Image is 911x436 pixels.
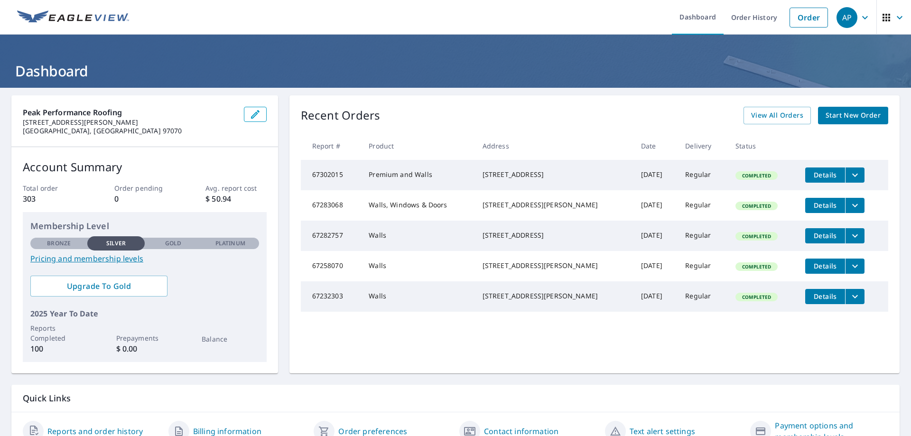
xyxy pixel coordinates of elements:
h1: Dashboard [11,61,900,81]
td: Regular [678,190,728,221]
span: Completed [736,233,777,240]
span: Completed [736,263,777,270]
td: 67283068 [301,190,362,221]
td: [DATE] [633,190,678,221]
th: Report # [301,132,362,160]
a: Order [790,8,828,28]
div: AP [837,7,857,28]
td: Regular [678,251,728,281]
td: Walls [361,281,474,312]
button: filesDropdownBtn-67283068 [845,198,865,213]
td: [DATE] [633,221,678,251]
p: Silver [106,239,126,248]
p: Bronze [47,239,71,248]
p: Recent Orders [301,107,381,124]
p: Prepayments [116,333,173,343]
button: filesDropdownBtn-67258070 [845,259,865,274]
span: Completed [736,294,777,300]
td: [DATE] [633,251,678,281]
button: detailsBtn-67232303 [805,289,845,304]
a: Pricing and membership levels [30,253,259,264]
p: Quick Links [23,392,888,404]
span: Completed [736,203,777,209]
button: detailsBtn-67282757 [805,228,845,243]
td: Regular [678,221,728,251]
a: Start New Order [818,107,888,124]
th: Address [475,132,633,160]
p: $ 0.00 [116,343,173,354]
a: View All Orders [744,107,811,124]
th: Delivery [678,132,728,160]
td: Walls [361,251,474,281]
img: EV Logo [17,10,129,25]
p: [GEOGRAPHIC_DATA], [GEOGRAPHIC_DATA] 97070 [23,127,236,135]
td: Regular [678,160,728,190]
span: Upgrade To Gold [38,281,160,291]
span: Details [811,201,839,210]
button: filesDropdownBtn-67282757 [845,228,865,243]
span: Details [811,292,839,301]
a: Upgrade To Gold [30,276,167,297]
td: 67232303 [301,281,362,312]
div: [STREET_ADDRESS][PERSON_NAME] [483,200,626,210]
p: Gold [165,239,181,248]
div: [STREET_ADDRESS] [483,231,626,240]
div: [STREET_ADDRESS][PERSON_NAME] [483,261,626,270]
span: Start New Order [826,110,881,121]
td: [DATE] [633,160,678,190]
button: filesDropdownBtn-67232303 [845,289,865,304]
p: Reports Completed [30,323,87,343]
span: Details [811,170,839,179]
p: 100 [30,343,87,354]
td: 67302015 [301,160,362,190]
button: filesDropdownBtn-67302015 [845,167,865,183]
td: Regular [678,281,728,312]
p: 0 [114,193,175,204]
p: 303 [23,193,84,204]
p: Order pending [114,183,175,193]
span: Details [811,231,839,240]
div: [STREET_ADDRESS][PERSON_NAME] [483,291,626,301]
td: Premium and Walls [361,160,474,190]
td: Walls [361,221,474,251]
p: Membership Level [30,220,259,232]
td: [DATE] [633,281,678,312]
p: Account Summary [23,158,267,176]
div: [STREET_ADDRESS] [483,170,626,179]
td: Walls, Windows & Doors [361,190,474,221]
td: 67258070 [301,251,362,281]
p: Avg. report cost [205,183,266,193]
p: Platinum [215,239,245,248]
span: Details [811,261,839,270]
button: detailsBtn-67283068 [805,198,845,213]
span: View All Orders [751,110,803,121]
button: detailsBtn-67258070 [805,259,845,274]
td: 67282757 [301,221,362,251]
span: Completed [736,172,777,179]
th: Date [633,132,678,160]
th: Product [361,132,474,160]
button: detailsBtn-67302015 [805,167,845,183]
p: Balance [202,334,259,344]
p: 2025 Year To Date [30,308,259,319]
p: [STREET_ADDRESS][PERSON_NAME] [23,118,236,127]
p: Peak Performance Roofing [23,107,236,118]
th: Status [728,132,798,160]
p: $ 50.94 [205,193,266,204]
p: Total order [23,183,84,193]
